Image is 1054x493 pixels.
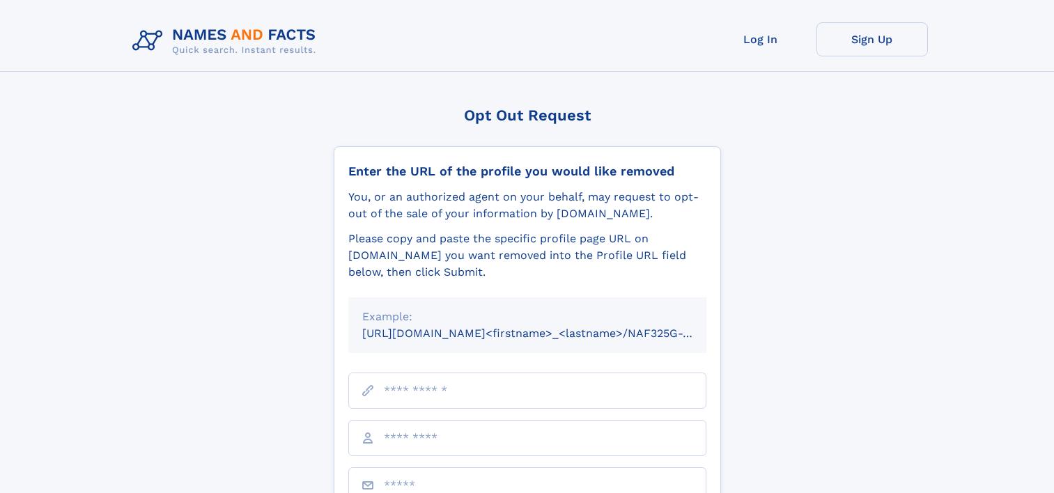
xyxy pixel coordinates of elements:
[127,22,327,60] img: Logo Names and Facts
[362,308,692,325] div: Example:
[348,164,706,179] div: Enter the URL of the profile you would like removed
[348,189,706,222] div: You, or an authorized agent on your behalf, may request to opt-out of the sale of your informatio...
[705,22,816,56] a: Log In
[816,22,928,56] a: Sign Up
[348,230,706,281] div: Please copy and paste the specific profile page URL on [DOMAIN_NAME] you want removed into the Pr...
[362,327,733,340] small: [URL][DOMAIN_NAME]<firstname>_<lastname>/NAF325G-xxxxxxxx
[334,107,721,124] div: Opt Out Request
